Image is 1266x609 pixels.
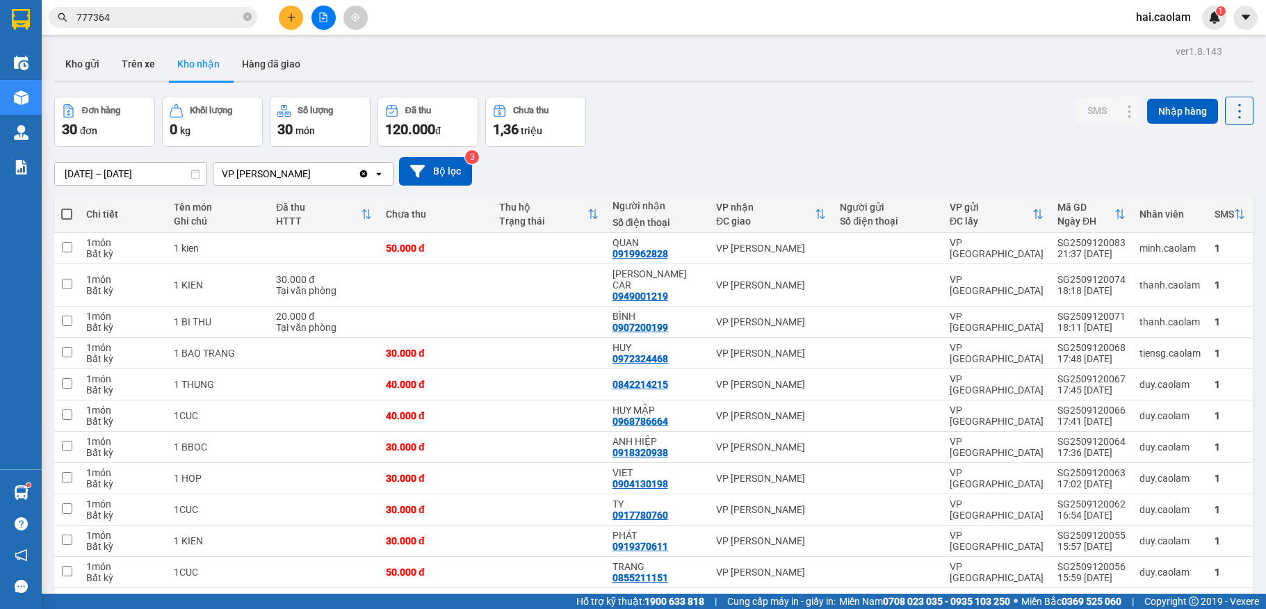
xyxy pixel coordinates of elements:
[612,311,702,322] div: BÌNH
[950,405,1044,427] div: VP [GEOGRAPHIC_DATA]
[174,379,263,390] div: 1 THUNG
[612,405,702,416] div: HUY MẬP
[612,200,702,211] div: Người nhận
[86,322,160,333] div: Bất kỳ
[378,97,478,147] button: Đã thu120.000đ
[612,498,702,510] div: TY
[174,348,263,359] div: 1 BAO TRANG
[86,436,160,447] div: 1 món
[716,504,826,515] div: VP [PERSON_NAME]
[716,243,826,254] div: VP [PERSON_NAME]
[277,121,293,138] span: 30
[1057,530,1126,541] div: SG2509120055
[612,541,668,552] div: 0919370611
[86,237,160,248] div: 1 món
[1189,596,1199,606] span: copyright
[174,216,263,227] div: Ghi chú
[243,11,252,24] span: close-circle
[1057,342,1126,353] div: SG2509120068
[1132,594,1134,609] span: |
[950,436,1044,458] div: VP [GEOGRAPHIC_DATA]
[174,410,263,421] div: 1CUC
[950,202,1032,213] div: VP gửi
[521,125,542,136] span: triệu
[386,209,485,220] div: Chưa thu
[612,379,668,390] div: 0842214215
[1057,202,1114,213] div: Mã GD
[883,596,1010,607] strong: 0708 023 035 - 0935 103 250
[840,202,936,213] div: Người gửi
[86,311,160,322] div: 1 món
[86,541,160,552] div: Bất kỳ
[612,561,702,572] div: TRANG
[86,405,160,416] div: 1 món
[270,97,371,147] button: Số lượng30món
[1057,478,1126,489] div: 17:02 [DATE]
[386,535,485,546] div: 30.000 đ
[279,6,303,30] button: plus
[276,322,372,333] div: Tại văn phòng
[222,167,311,181] div: VP [PERSON_NAME]
[312,167,314,181] input: Selected VP Phan Thiết.
[1057,405,1126,416] div: SG2509120066
[14,90,29,105] img: warehouse-icon
[612,416,668,427] div: 0968786664
[174,316,263,327] div: 1 BI THU
[86,498,160,510] div: 1 món
[499,216,587,227] div: Trạng thái
[180,125,190,136] span: kg
[1215,243,1245,254] div: 1
[950,274,1044,296] div: VP [GEOGRAPHIC_DATA]
[943,196,1050,233] th: Toggle SortBy
[492,196,606,233] th: Toggle SortBy
[405,106,431,115] div: Đã thu
[612,467,702,478] div: VIET
[1208,11,1221,24] img: icon-new-feature
[1215,410,1245,421] div: 1
[1215,379,1245,390] div: 1
[14,485,29,500] img: warehouse-icon
[612,592,702,603] div: DO
[86,285,160,296] div: Bất kỳ
[15,549,28,562] span: notification
[612,353,668,364] div: 0972324468
[465,150,479,164] sup: 3
[612,436,702,447] div: ANH HIỆP
[1057,373,1126,384] div: SG2509120067
[1139,379,1201,390] div: duy.caolam
[1057,561,1126,572] div: SG2509120056
[1139,410,1201,421] div: duy.caolam
[86,561,160,572] div: 1 món
[1233,6,1258,30] button: caret-down
[174,567,263,578] div: 1CUC
[1057,384,1126,396] div: 17:45 [DATE]
[80,125,97,136] span: đơn
[716,348,826,359] div: VP [PERSON_NAME]
[716,410,826,421] div: VP [PERSON_NAME]
[276,274,372,285] div: 30.000 đ
[58,13,67,22] span: search
[950,467,1044,489] div: VP [GEOGRAPHIC_DATA]
[174,243,263,254] div: 1 kien
[373,168,384,179] svg: open
[399,157,472,186] button: Bộ lọc
[1057,285,1126,296] div: 18:18 [DATE]
[86,416,160,427] div: Bất kỳ
[1062,596,1121,607] strong: 0369 525 060
[15,517,28,530] span: question-circle
[709,196,833,233] th: Toggle SortBy
[286,13,296,22] span: plus
[174,473,263,484] div: 1 HOP
[485,97,586,147] button: Chưa thu1,36 triệu
[716,441,826,453] div: VP [PERSON_NAME]
[612,322,668,333] div: 0907200199
[1076,98,1118,123] button: SMS
[950,498,1044,521] div: VP [GEOGRAPHIC_DATA]
[386,504,485,515] div: 30.000 đ
[86,510,160,521] div: Bất kỳ
[576,594,704,609] span: Hỗ trợ kỹ thuật:
[295,125,315,136] span: món
[612,237,702,248] div: QUAN
[82,106,120,115] div: Đơn hàng
[1215,316,1245,327] div: 1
